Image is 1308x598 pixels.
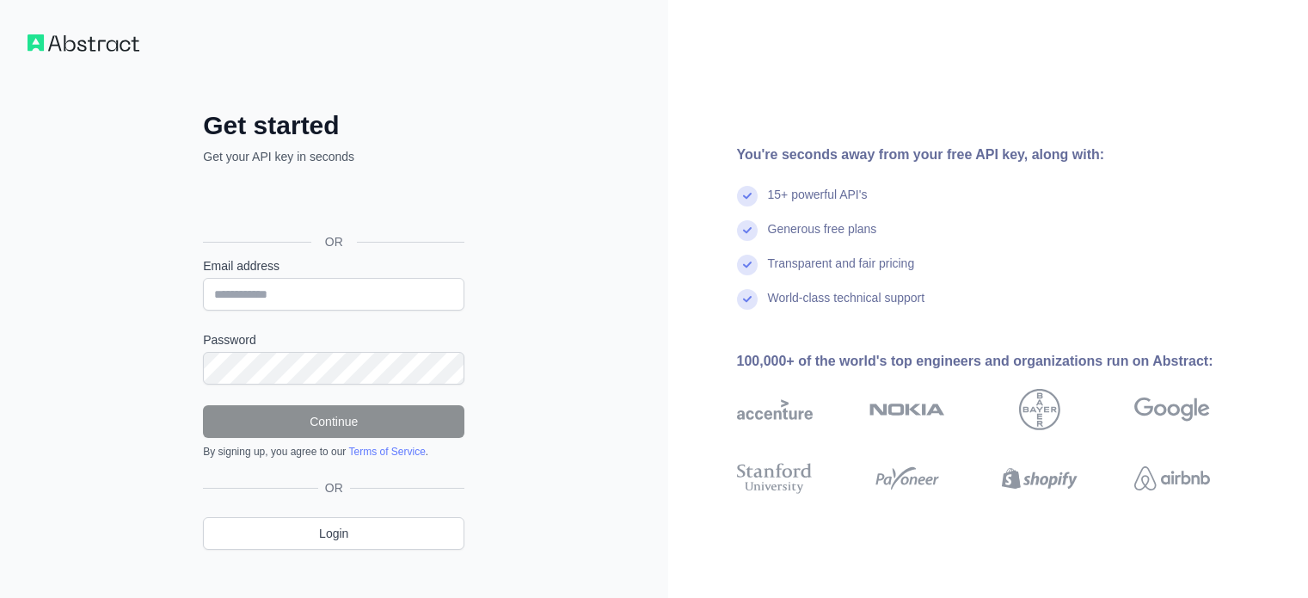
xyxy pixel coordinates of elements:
[737,289,758,310] img: check mark
[737,351,1265,372] div: 100,000+ of the world's top engineers and organizations run on Abstract:
[311,233,357,250] span: OR
[768,220,877,255] div: Generous free plans
[737,186,758,207] img: check mark
[737,255,758,275] img: check mark
[1134,389,1210,430] img: google
[203,148,464,165] p: Get your API key in seconds
[737,459,813,497] img: stanford university
[1019,389,1060,430] img: bayer
[28,34,139,52] img: Workflow
[1134,459,1210,497] img: airbnb
[203,110,464,141] h2: Get started
[737,220,758,241] img: check mark
[869,389,945,430] img: nokia
[318,479,350,496] span: OR
[203,405,464,438] button: Continue
[737,389,813,430] img: accenture
[768,255,915,289] div: Transparent and fair pricing
[203,331,464,348] label: Password
[737,145,1265,165] div: You're seconds away from your free API key, along with:
[203,517,464,550] a: Login
[768,186,868,220] div: 15+ powerful API's
[1002,459,1078,497] img: shopify
[768,289,925,324] div: World-class technical support
[194,184,470,222] iframe: Sign in with Google Button
[869,459,945,497] img: payoneer
[203,445,464,459] div: By signing up, you agree to our .
[348,446,425,458] a: Terms of Service
[203,257,464,274] label: Email address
